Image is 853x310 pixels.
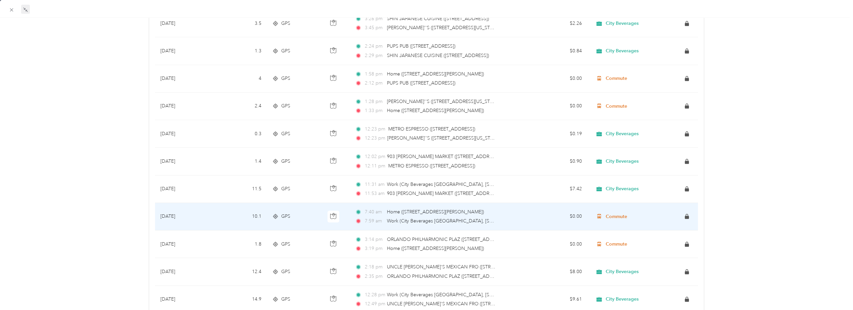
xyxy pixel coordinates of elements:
td: $0.00 [532,65,587,93]
span: 1:28 pm [365,98,384,105]
td: 4 [214,65,267,93]
span: [PERSON_NAME]''S ([STREET_ADDRESS][US_STATE]) [387,135,501,141]
span: Commute [606,241,627,247]
span: Work (City Beverages [GEOGRAPHIC_DATA], [STREET_ADDRESS][US_STATE] , [GEOGRAPHIC_DATA], [GEOGRAPH... [387,182,657,187]
span: 11:31 am [365,181,384,188]
td: [DATE] [155,93,214,120]
span: METRO ESPRESSO ([STREET_ADDRESS]) [388,163,475,169]
td: $0.00 [532,230,587,258]
span: 903 [PERSON_NAME] MARKET ([STREET_ADDRESS][PERSON_NAME]) [387,154,537,159]
span: [PERSON_NAME]''S ([STREET_ADDRESS][US_STATE]) [387,99,501,104]
span: 11:53 am [365,190,384,197]
span: PUPS PUB ([STREET_ADDRESS]) [387,80,455,86]
span: 1:33 pm [365,107,384,114]
span: City Beverages [606,269,639,275]
td: $7.42 [532,175,587,203]
span: SHIN JAPANESE CUISINE ([STREET_ADDRESS]) [387,53,489,58]
td: $0.00 [532,93,587,120]
span: 2:35 pm [365,273,384,280]
td: $0.84 [532,37,587,65]
span: ORLANDO PHILHARMONIC PLAZ ([STREET_ADDRESS]) [387,237,507,242]
td: 10.1 [214,203,267,230]
td: 12.4 [214,258,267,286]
span: 7:59 am [365,217,384,225]
td: [DATE] [155,258,214,286]
span: 2:12 pm [365,80,384,87]
span: 3:26 pm [365,15,384,22]
span: Home ([STREET_ADDRESS][PERSON_NAME]) [387,71,484,77]
span: City Beverages [606,296,639,302]
td: [DATE] [155,203,214,230]
span: 2:18 pm [365,263,384,271]
span: GPS [281,158,290,165]
span: 2:24 pm [365,43,384,50]
span: 12:28 pm [365,291,384,299]
span: GPS [281,102,290,110]
iframe: Everlance-gr Chat Button Frame [815,272,853,310]
span: PUPS PUB ([STREET_ADDRESS]) [387,43,455,49]
span: 12:23 pm [365,125,385,133]
td: $0.90 [532,148,587,175]
span: 3:14 pm [365,236,384,243]
td: [DATE] [155,175,214,203]
span: Home ([STREET_ADDRESS][PERSON_NAME]) [387,246,484,251]
span: City Beverages [606,158,639,164]
td: [DATE] [155,148,214,175]
span: Home ([STREET_ADDRESS][PERSON_NAME]) [387,209,484,215]
span: GPS [281,241,290,248]
span: 2:29 pm [365,52,384,59]
span: GPS [281,185,290,193]
span: Work (City Beverages [GEOGRAPHIC_DATA], [STREET_ADDRESS][US_STATE] , [GEOGRAPHIC_DATA], [GEOGRAPH... [387,292,657,298]
span: Home ([STREET_ADDRESS][PERSON_NAME]) [387,108,484,113]
td: [DATE] [155,10,214,37]
span: City Beverages [606,20,639,27]
td: $0.19 [532,120,587,148]
td: [DATE] [155,230,214,258]
td: 2.4 [214,93,267,120]
span: METRO ESPRESSO ([STREET_ADDRESS]) [388,126,475,132]
td: [DATE] [155,65,214,93]
td: [DATE] [155,37,214,65]
span: GPS [281,296,290,303]
td: 1.4 [214,148,267,175]
span: 3:19 pm [365,245,384,252]
td: [DATE] [155,120,214,148]
span: GPS [281,130,290,138]
span: 903 [PERSON_NAME] MARKET ([STREET_ADDRESS][PERSON_NAME]) [387,191,537,196]
span: 7:40 am [365,208,384,216]
span: 12:49 pm [365,300,384,308]
span: Work (City Beverages [GEOGRAPHIC_DATA], [STREET_ADDRESS][US_STATE] , [GEOGRAPHIC_DATA], [GEOGRAPH... [387,218,657,224]
span: 1:58 pm [365,70,384,78]
span: 12:02 pm [365,153,384,160]
span: 3:45 pm [365,24,384,32]
span: SHIN JAPANESE CUISINE ([STREET_ADDRESS]) [387,16,489,21]
span: GPS [281,268,290,275]
td: 1.3 [214,37,267,65]
td: 0.3 [214,120,267,148]
span: GPS [281,213,290,220]
span: GPS [281,20,290,27]
td: $0.00 [532,203,587,230]
span: City Beverages [606,131,639,137]
span: UNCLE [PERSON_NAME]'S MEXICAN FRO ([STREET_ADDRESS]) [387,264,525,270]
span: GPS [281,47,290,55]
span: 12:23 pm [365,135,384,142]
span: 12:11 pm [365,162,385,170]
td: $8.00 [532,258,587,286]
span: Commute [606,103,627,109]
span: Commute [606,214,627,220]
span: Commute [606,75,627,82]
span: City Beverages [606,186,639,192]
td: 1.8 [214,230,267,258]
span: [PERSON_NAME]''S ([STREET_ADDRESS][US_STATE]) [387,25,501,31]
span: City Beverages [606,48,639,54]
span: ORLANDO PHILHARMONIC PLAZ ([STREET_ADDRESS]) [387,273,507,279]
td: 11.5 [214,175,267,203]
td: 3.5 [214,10,267,37]
span: UNCLE [PERSON_NAME]'S MEXICAN FRO ([STREET_ADDRESS]) [387,301,525,307]
td: $2.26 [532,10,587,37]
span: GPS [281,75,290,82]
